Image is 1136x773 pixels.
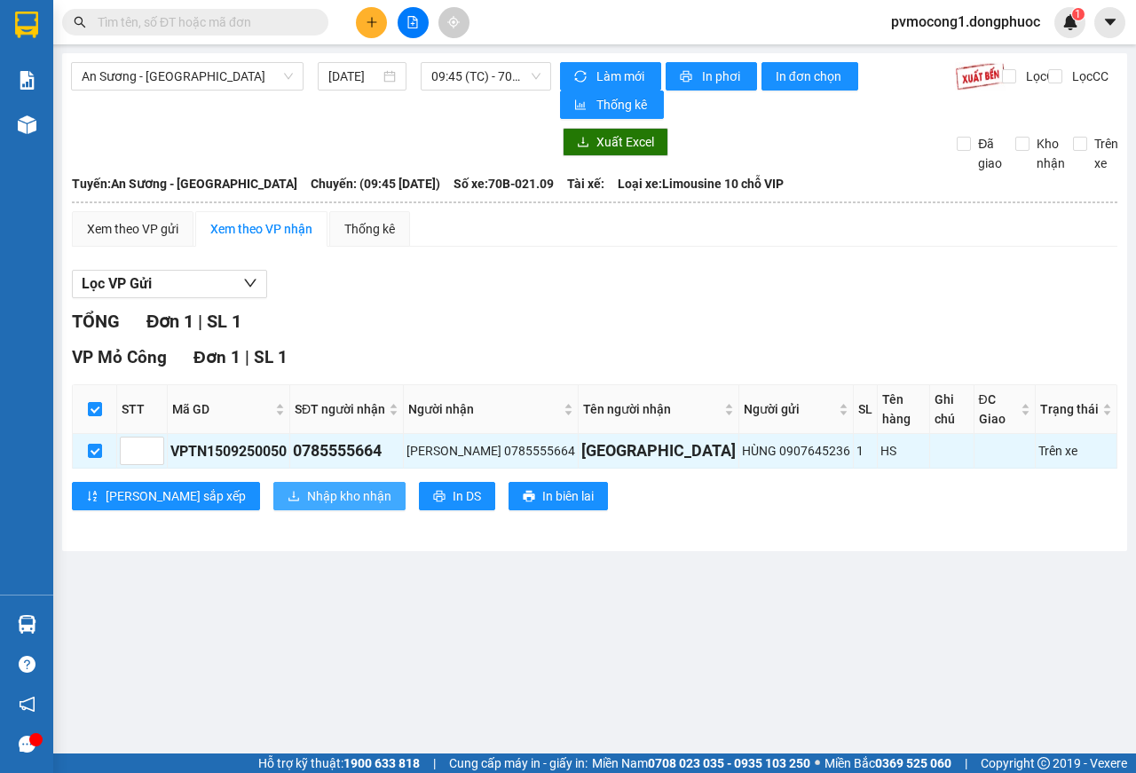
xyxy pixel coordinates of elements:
span: Người nhận [408,399,560,419]
td: 0785555664 [290,434,404,469]
span: Miền Nam [592,753,810,773]
span: In đơn chọn [776,67,844,86]
span: Đơn 1 [193,347,241,367]
span: Người gửi [744,399,835,419]
span: download [288,490,300,504]
span: pvmocong1.dongphuoc [877,11,1054,33]
span: ----------------------------------------- [48,96,217,110]
img: logo-vxr [15,12,38,38]
span: | [433,753,436,773]
th: SL [854,385,878,434]
span: notification [19,696,35,713]
img: 9k= [955,62,1006,91]
span: In biên lai [542,486,594,506]
img: warehouse-icon [18,115,36,134]
td: VPTN1509250050 [168,434,290,469]
span: 01 Võ Văn Truyện, KP.1, Phường 2 [140,53,244,75]
button: aim [438,7,469,38]
span: Lọc CC [1065,67,1111,86]
span: | [245,347,249,367]
span: SL 1 [207,311,241,332]
span: [PERSON_NAME]: [5,114,188,125]
div: VPTN1509250050 [170,440,287,462]
span: download [577,136,589,150]
span: Bến xe [GEOGRAPHIC_DATA] [140,28,239,51]
span: Miền Bắc [824,753,951,773]
div: [GEOGRAPHIC_DATA] [581,438,736,463]
button: printerIn phơi [666,62,757,91]
span: Tài xế: [567,174,604,193]
button: file-add [398,7,429,38]
span: 09:45 (TC) - 70B-021.09 [431,63,540,90]
span: sort-ascending [86,490,99,504]
strong: 1900 633 818 [343,756,420,770]
span: VP Mỏ Công [72,347,167,367]
span: down [243,276,257,290]
span: sync [574,70,589,84]
span: In DS [453,486,481,506]
span: | [965,753,967,773]
strong: 0369 525 060 [875,756,951,770]
span: Cung cấp máy in - giấy in: [449,753,588,773]
th: Tên hàng [878,385,930,434]
span: Trên xe [1087,134,1125,173]
img: warehouse-icon [18,615,36,634]
span: Lọc CR [1019,67,1065,86]
div: HS [880,441,927,461]
span: VPMC1509250006 [89,113,189,126]
span: copyright [1037,757,1050,769]
button: printerIn biên lai [509,482,608,510]
span: printer [523,490,535,504]
span: 1 [1075,8,1081,20]
div: Xem theo VP gửi [87,219,178,239]
span: Hotline: 19001152 [140,79,217,90]
span: ⚪️ [815,760,820,767]
span: printer [433,490,446,504]
span: In phơi [702,67,743,86]
span: Mã GD [172,399,272,419]
input: Tìm tên, số ĐT hoặc mã đơn [98,12,307,32]
div: 1 [856,441,874,461]
span: message [19,736,35,753]
span: 11:04:37 [DATE] [39,129,108,139]
span: Kho nhận [1029,134,1072,173]
div: Thống kê [344,219,395,239]
button: downloadNhập kho nhận [273,482,406,510]
span: TỔNG [72,311,120,332]
div: [PERSON_NAME] 0785555664 [406,441,575,461]
button: sort-ascending[PERSON_NAME] sắp xếp [72,482,260,510]
span: In ngày: [5,129,108,139]
span: ĐC Giao [979,390,1017,429]
span: Trạng thái [1040,399,1099,419]
button: plus [356,7,387,38]
span: Tên người nhận [583,399,721,419]
button: caret-down [1094,7,1125,38]
input: 15/09/2025 [328,67,380,86]
strong: ĐỒNG PHƯỚC [140,10,243,25]
span: aim [447,16,460,28]
button: syncLàm mới [560,62,661,91]
b: Tuyến: An Sương - [GEOGRAPHIC_DATA] [72,177,297,191]
td: THANH HẢI [579,434,739,469]
span: Chuyến: (09:45 [DATE]) [311,174,440,193]
span: Lọc VP Gửi [82,272,152,295]
div: Trên xe [1038,441,1114,461]
span: plus [366,16,378,28]
span: bar-chart [574,99,589,113]
strong: 0708 023 035 - 0935 103 250 [648,756,810,770]
span: Xuất Excel [596,132,654,152]
span: question-circle [19,656,35,673]
button: printerIn DS [419,482,495,510]
button: downloadXuất Excel [563,128,668,156]
span: Đơn 1 [146,311,193,332]
div: 0785555664 [293,438,400,463]
span: Hỗ trợ kỹ thuật: [258,753,420,773]
button: bar-chartThống kê [560,91,664,119]
span: Số xe: 70B-021.09 [454,174,554,193]
span: Loại xe: Limousine 10 chỗ VIP [618,174,784,193]
span: [PERSON_NAME] sắp xếp [106,486,246,506]
th: Ghi chú [930,385,974,434]
sup: 1 [1072,8,1085,20]
img: solution-icon [18,71,36,90]
span: search [74,16,86,28]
